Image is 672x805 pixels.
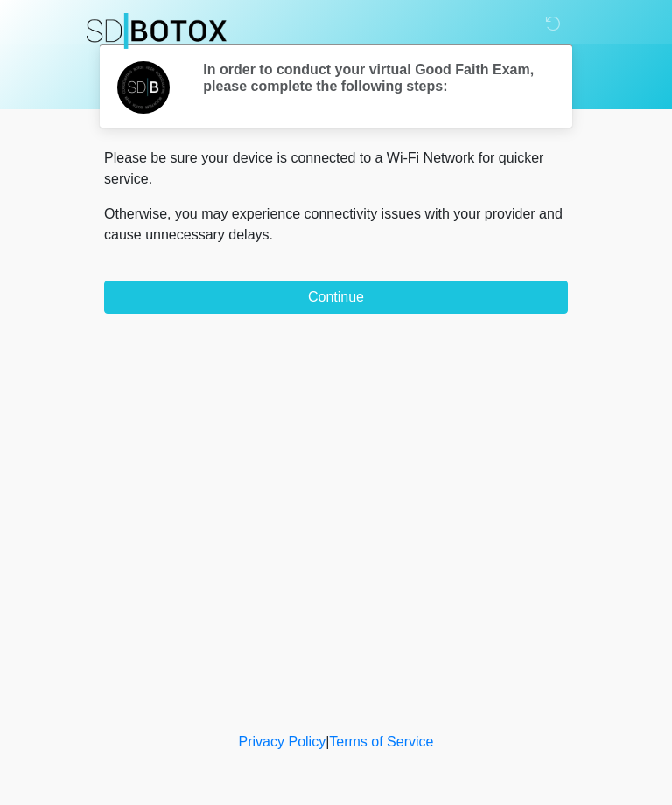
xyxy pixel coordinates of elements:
[104,204,568,246] p: Otherwise, you may experience connectivity issues with your provider and cause unnecessary delays
[104,281,568,314] button: Continue
[203,61,542,94] h2: In order to conduct your virtual Good Faith Exam, please complete the following steps:
[104,148,568,190] p: Please be sure your device is connected to a Wi-Fi Network for quicker service.
[269,227,273,242] span: .
[329,734,433,749] a: Terms of Service
[87,13,227,49] img: SDBotox Logo
[325,734,329,749] a: |
[117,61,170,114] img: Agent Avatar
[239,734,326,749] a: Privacy Policy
